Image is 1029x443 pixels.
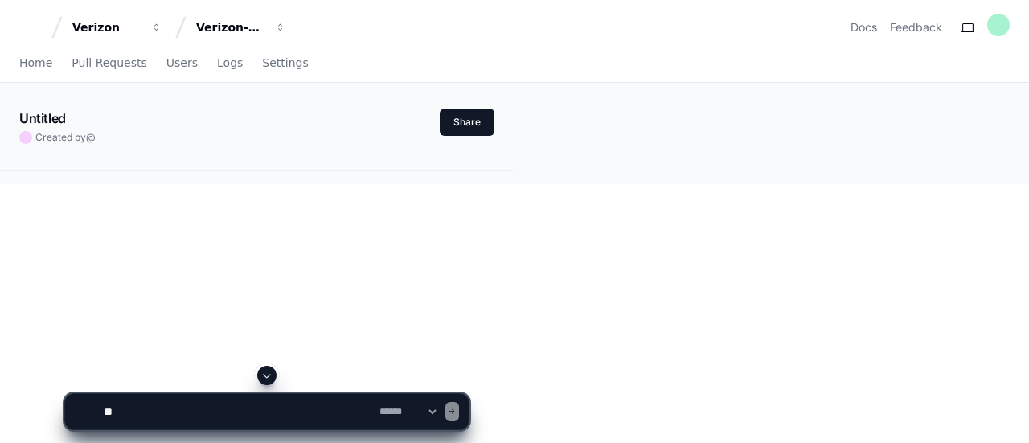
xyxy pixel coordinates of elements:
div: Verizon [72,19,141,35]
div: Verizon-Clarify-Order-Management [196,19,265,35]
button: Verizon [66,13,169,42]
span: Created by [35,131,96,144]
a: Settings [262,45,308,82]
span: Pull Requests [72,58,146,68]
span: Logs [217,58,243,68]
a: Users [166,45,198,82]
span: @ [86,131,96,143]
a: Logs [217,45,243,82]
h1: Untitled [19,109,66,128]
a: Docs [851,19,877,35]
a: Home [19,45,52,82]
span: Home [19,58,52,68]
button: Verizon-Clarify-Order-Management [190,13,293,42]
button: Share [440,109,494,136]
a: Pull Requests [72,45,146,82]
span: Settings [262,58,308,68]
span: Users [166,58,198,68]
button: Feedback [890,19,942,35]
